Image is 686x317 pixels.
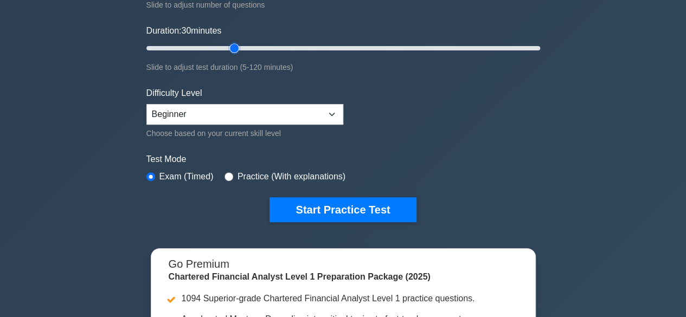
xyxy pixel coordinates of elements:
[146,153,540,166] label: Test Mode
[146,24,222,37] label: Duration: minutes
[146,127,343,140] div: Choose based on your current skill level
[146,87,202,100] label: Difficulty Level
[146,61,540,74] div: Slide to adjust test duration (5-120 minutes)
[270,197,416,222] button: Start Practice Test
[238,170,345,183] label: Practice (With explanations)
[159,170,214,183] label: Exam (Timed)
[181,26,191,35] span: 30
